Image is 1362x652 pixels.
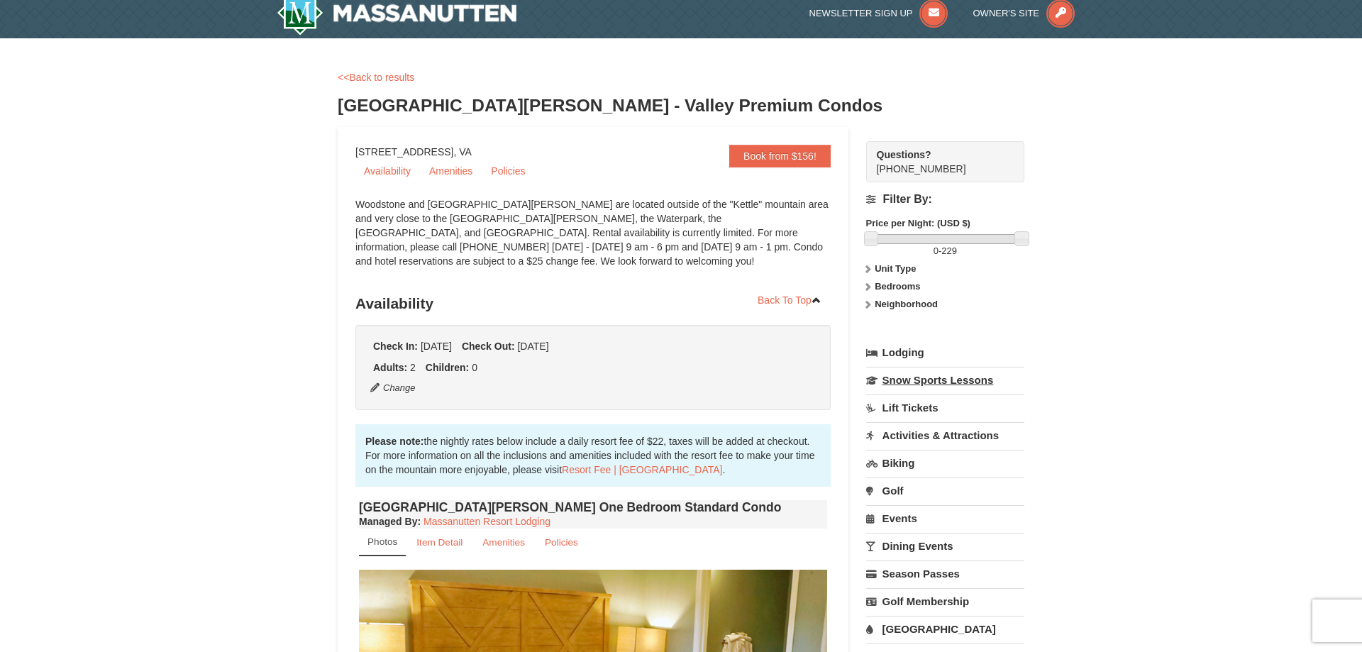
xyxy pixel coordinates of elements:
a: Amenities [421,160,481,182]
span: [PHONE_NUMBER] [877,148,999,175]
span: 2 [410,362,416,373]
h4: Filter By: [866,193,1024,206]
a: Owner's Site [973,8,1075,18]
a: Lift Tickets [866,394,1024,421]
a: Golf [866,477,1024,504]
h3: Availability [355,289,831,318]
button: Change [370,380,416,396]
a: Season Passes [866,560,1024,587]
span: Newsletter Sign Up [809,8,913,18]
a: Biking [866,450,1024,476]
strong: Bedrooms [875,281,920,292]
div: Woodstone and [GEOGRAPHIC_DATA][PERSON_NAME] are located outside of the "Kettle" mountain area an... [355,197,831,282]
h3: [GEOGRAPHIC_DATA][PERSON_NAME] - Valley Premium Condos [338,92,1024,120]
a: Item Detail [407,529,472,556]
span: Managed By [359,516,417,527]
span: [DATE] [421,341,452,352]
strong: Check Out: [462,341,515,352]
a: Back To Top [748,289,831,311]
strong: : [359,516,421,527]
span: 0 [472,362,477,373]
span: Owner's Site [973,8,1040,18]
small: Amenities [482,537,525,548]
div: the nightly rates below include a daily resort fee of $22, taxes will be added at checkout. For m... [355,424,831,487]
a: Availability [355,160,419,182]
small: Photos [367,536,397,547]
h4: [GEOGRAPHIC_DATA][PERSON_NAME] One Bedroom Standard Condo [359,500,827,514]
small: Item Detail [416,537,463,548]
strong: Questions? [877,149,931,160]
span: 229 [941,245,957,256]
span: 0 [934,245,939,256]
a: <<Back to results [338,72,414,83]
a: Lodging [866,340,1024,365]
a: Policies [482,160,533,182]
strong: Neighborhood [875,299,938,309]
strong: Check In: [373,341,418,352]
a: Golf Membership [866,588,1024,614]
a: Resort Fee | [GEOGRAPHIC_DATA] [562,464,722,475]
strong: Adults: [373,362,407,373]
a: Dining Events [866,533,1024,559]
a: Photos [359,529,406,556]
strong: Please note: [365,436,423,447]
strong: Unit Type [875,263,916,274]
span: [DATE] [517,341,548,352]
a: Massanutten Resort Lodging [423,516,550,527]
strong: Children: [426,362,469,373]
a: Events [866,505,1024,531]
a: Book from $156! [729,145,831,167]
a: Policies [536,529,587,556]
small: Policies [545,537,578,548]
a: Activities & Attractions [866,422,1024,448]
a: [GEOGRAPHIC_DATA] [866,616,1024,642]
a: Amenities [473,529,534,556]
a: Snow Sports Lessons [866,367,1024,393]
label: - [866,244,1024,258]
strong: Price per Night: (USD $) [866,218,970,228]
a: Newsletter Sign Up [809,8,948,18]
